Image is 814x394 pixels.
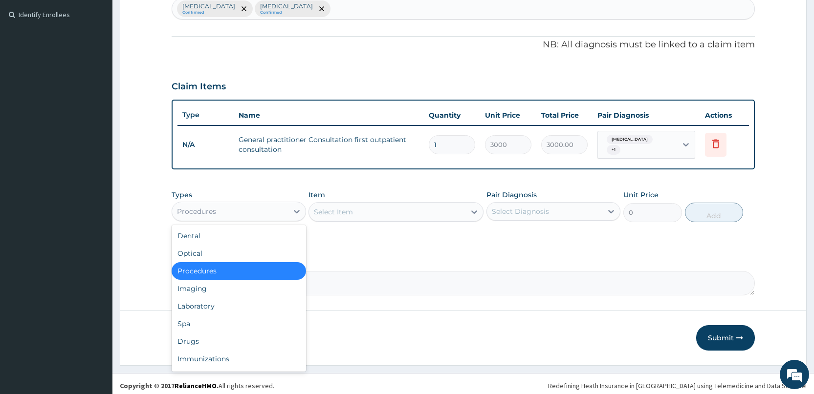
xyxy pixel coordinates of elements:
[5,267,186,301] textarea: Type your message and hit 'Enter'
[172,280,306,297] div: Imaging
[172,332,306,350] div: Drugs
[536,105,593,125] th: Total Price
[685,203,743,222] button: Add
[172,350,306,368] div: Immunizations
[172,227,306,245] div: Dental
[177,106,234,124] th: Type
[240,4,248,13] span: remove selection option
[172,39,755,51] p: NB: All diagnosis must be linked to a claim item
[172,245,306,262] div: Optical
[623,190,659,200] label: Unit Price
[492,207,549,216] div: Select Diagnosis
[172,315,306,332] div: Spa
[172,368,306,385] div: Others
[696,325,755,351] button: Submit
[593,105,700,125] th: Pair Diagnosis
[172,82,226,92] h3: Claim Items
[51,55,164,67] div: Chat with us now
[172,297,306,315] div: Laboratory
[175,381,217,390] a: RelianceHMO
[314,207,353,217] div: Select Item
[18,49,40,73] img: d_794563401_company_1708531726252_794563401
[480,105,536,125] th: Unit Price
[234,105,424,125] th: Name
[548,381,807,391] div: Redefining Heath Insurance in [GEOGRAPHIC_DATA] using Telemedicine and Data Science!
[486,190,537,200] label: Pair Diagnosis
[182,2,235,10] p: [MEDICAL_DATA]
[234,130,424,159] td: General practitioner Consultation first outpatient consultation
[308,190,325,200] label: Item
[120,381,219,390] strong: Copyright © 2017 .
[172,191,192,199] label: Types
[172,262,306,280] div: Procedures
[182,10,235,15] small: Confirmed
[177,136,234,154] td: N/A
[57,123,135,222] span: We're online!
[172,257,755,266] label: Comment
[607,145,620,155] span: + 1
[607,135,653,145] span: [MEDICAL_DATA]
[424,105,480,125] th: Quantity
[317,4,326,13] span: remove selection option
[177,207,216,216] div: Procedures
[700,105,749,125] th: Actions
[260,2,313,10] p: [MEDICAL_DATA]
[260,10,313,15] small: Confirmed
[160,5,184,28] div: Minimize live chat window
